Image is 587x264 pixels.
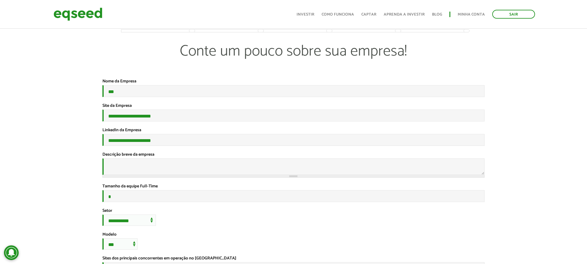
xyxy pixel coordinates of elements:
label: Modelo [102,233,116,237]
a: Como funciona [322,13,354,16]
a: Investir [297,13,314,16]
a: Sair [492,10,535,19]
label: Setor [102,209,112,213]
label: LinkedIn da Empresa [102,128,141,132]
img: EqSeed [54,6,102,22]
a: Captar [361,13,376,16]
label: Tamanho da equipe Full-Time [102,184,158,189]
label: Nome da Empresa [102,79,136,84]
label: Site da Empresa [102,104,132,108]
label: Sites dos principais concorrentes em operação no [GEOGRAPHIC_DATA] [102,256,236,261]
label: Descrição breve da empresa [102,153,154,157]
a: Aprenda a investir [384,13,425,16]
a: Minha conta [458,13,485,16]
p: Conte um pouco sobre sua empresa! [121,42,465,79]
a: Blog [432,13,442,16]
